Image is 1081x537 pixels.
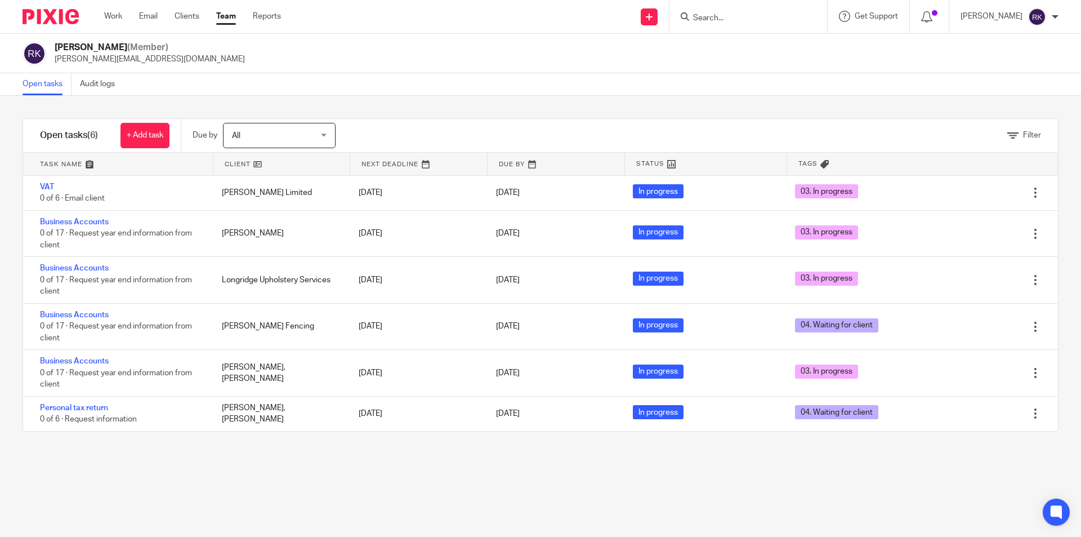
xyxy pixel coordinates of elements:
[496,230,520,238] span: [DATE]
[40,415,137,423] span: 0 of 6 · Request information
[193,130,217,141] p: Due by
[347,402,484,425] div: [DATE]
[40,369,192,389] span: 0 of 17 · Request year end information from client
[496,276,520,284] span: [DATE]
[40,311,109,319] a: Business Accounts
[795,184,858,198] span: 03. In progress
[855,12,898,20] span: Get Support
[795,365,858,379] span: 03. In progress
[347,222,484,245] div: [DATE]
[40,264,109,272] a: Business Accounts
[40,130,98,141] h1: Open tasks
[1023,131,1041,139] span: Filter
[347,269,484,291] div: [DATE]
[55,42,245,54] h2: [PERSON_NAME]
[795,272,858,286] span: 03. In progress
[211,397,347,431] div: [PERSON_NAME], [PERSON_NAME]
[40,276,192,296] span: 0 of 17 · Request year end information from client
[692,14,793,24] input: Search
[87,131,98,140] span: (6)
[496,369,520,377] span: [DATE]
[40,195,105,203] span: 0 of 6 · Email client
[23,42,46,65] img: svg%3E
[496,410,520,418] span: [DATE]
[211,315,347,338] div: [PERSON_NAME] Fencing
[40,229,192,249] span: 0 of 17 · Request year end information from client
[23,9,79,24] img: Pixie
[211,356,347,390] div: [PERSON_NAME], [PERSON_NAME]
[1028,8,1046,26] img: svg%3E
[40,218,109,226] a: Business Accounts
[633,272,684,286] span: In progress
[40,322,192,342] span: 0 of 17 · Request year end information from client
[633,365,684,379] span: In progress
[211,269,347,291] div: Longridge Upholstery Services
[127,43,168,52] span: (Member)
[211,181,347,204] div: [PERSON_NAME] Limited
[139,11,158,22] a: Email
[633,405,684,419] span: In progress
[795,225,858,239] span: 03. In progress
[347,315,484,338] div: [DATE]
[232,132,240,140] span: All
[23,73,72,95] a: Open tasks
[253,11,281,22] a: Reports
[633,225,684,239] span: In progress
[798,159,818,168] span: Tags
[496,323,520,331] span: [DATE]
[496,189,520,197] span: [DATE]
[175,11,199,22] a: Clients
[55,54,245,65] p: [PERSON_NAME][EMAIL_ADDRESS][DOMAIN_NAME]
[633,184,684,198] span: In progress
[40,357,109,365] a: Business Accounts
[347,362,484,384] div: [DATE]
[961,11,1022,22] p: [PERSON_NAME]
[795,405,878,419] span: 04. Waiting for client
[633,318,684,332] span: In progress
[80,73,123,95] a: Audit logs
[795,318,878,332] span: 04. Waiting for client
[104,11,122,22] a: Work
[211,222,347,245] div: [PERSON_NAME]
[636,159,664,168] span: Status
[347,181,484,204] div: [DATE]
[120,123,169,148] a: + Add task
[40,404,108,412] a: Personal tax return
[216,11,236,22] a: Team
[40,183,54,191] a: VAT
